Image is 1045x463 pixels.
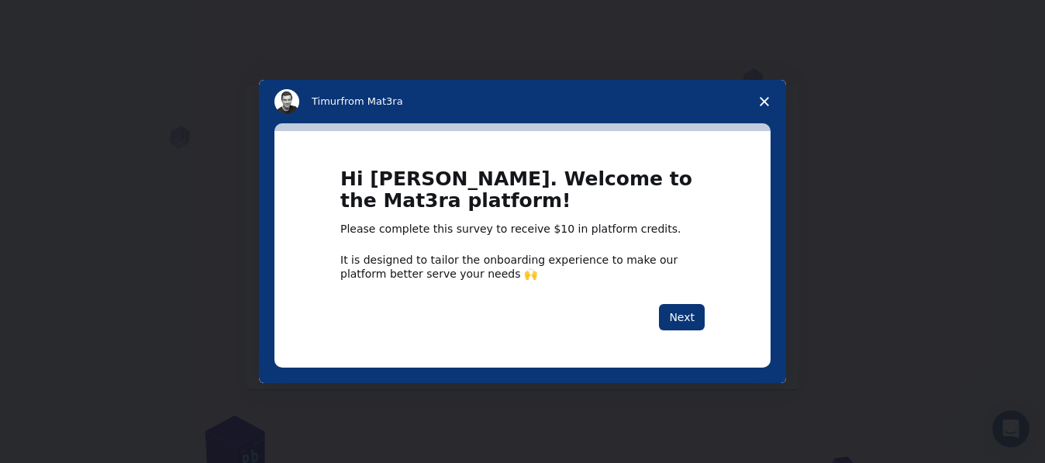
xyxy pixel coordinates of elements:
span: Close survey [743,80,786,123]
div: It is designed to tailor the onboarding experience to make our platform better serve your needs 🙌 [340,253,705,281]
span: from Mat3ra [340,95,402,107]
button: Next [659,304,705,330]
img: Profile image for Timur [274,89,299,114]
div: Please complete this survey to receive $10 in platform credits. [340,222,705,237]
span: Timur [312,95,340,107]
h1: Hi [PERSON_NAME]. Welcome to the Mat3ra platform! [340,168,705,222]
